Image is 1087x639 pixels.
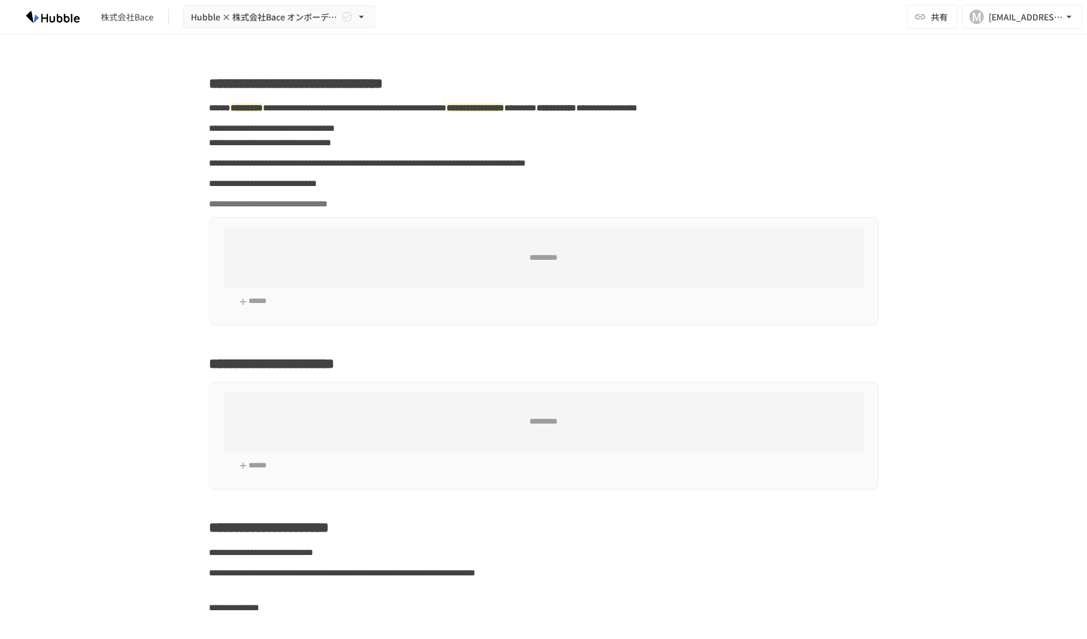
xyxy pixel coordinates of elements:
[183,5,375,29] button: Hubble × 株式会社Bace オンボーディングプロジェクト
[969,10,984,24] div: M
[14,7,91,26] img: HzDRNkGCf7KYO4GfwKnzITak6oVsp5RHeZBEM1dQFiQ
[931,10,948,23] span: 共有
[191,10,339,25] span: Hubble × 株式会社Bace オンボーディングプロジェクト
[101,11,154,23] div: 株式会社Bace
[989,10,1063,25] div: [EMAIL_ADDRESS][DOMAIN_NAME]
[907,5,957,29] button: 共有
[962,5,1082,29] button: M[EMAIL_ADDRESS][DOMAIN_NAME]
